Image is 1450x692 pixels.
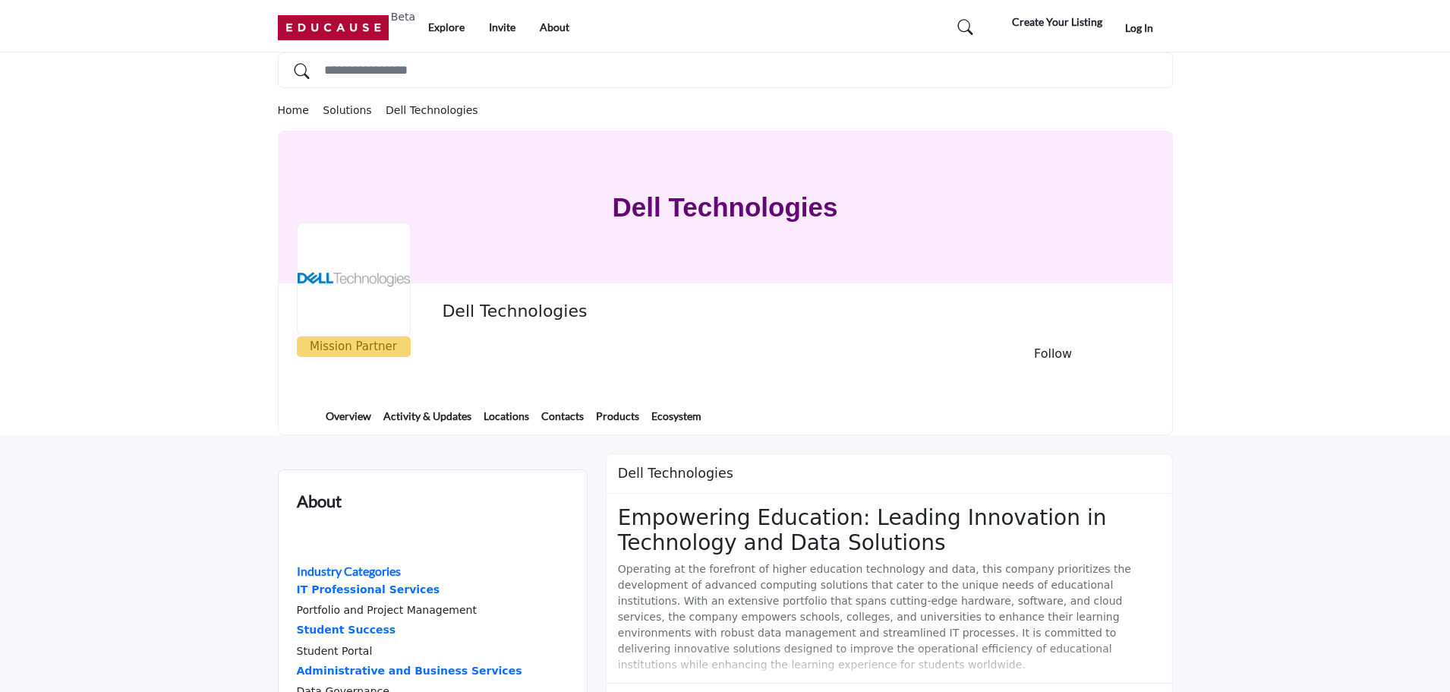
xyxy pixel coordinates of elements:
a: Administrative and Business Services [297,662,569,681]
a: IT Professional Services [297,580,569,600]
button: Follow [979,337,1128,371]
img: site Logo [278,15,397,40]
a: Explore [428,21,465,33]
a: Activity & Updates [383,408,472,434]
a: Student Portal [297,645,373,657]
a: Industry Categories [297,566,401,578]
a: Invite [489,21,515,33]
h5: Create Your Listing [1012,15,1102,29]
a: Ecosystem [651,408,702,434]
a: Home [278,104,323,116]
button: Log In [1106,14,1173,43]
button: More details [1136,348,1154,360]
span: Log In [1125,21,1153,34]
button: Category Icon [297,532,327,562]
h1: Dell Technologies [613,131,838,283]
h2: About [297,488,342,513]
input: Search Solutions [278,52,1173,88]
b: Industry Categories [297,564,401,578]
a: Beta [278,15,397,40]
a: Search [944,15,982,40]
a: Solutions [323,104,386,116]
a: Products [595,408,640,434]
button: Like [953,348,971,360]
h6: Beta [391,11,415,24]
a: Locations [483,408,530,434]
a: Student Success [297,621,569,640]
a: About [540,21,569,33]
p: Operating at the forefront of higher education technology and data, this company prioritizes the ... [618,561,1161,673]
div: Specialized technical support, maintenance, and development services for educational technology s... [297,580,569,600]
div: Platforms and services designed to support, track, and enhance student achievement and well-being... [297,621,569,640]
div: Software and systems for managing institutional operations, finances, and administrative tasks in... [297,662,569,681]
h2: Dell Technologies [442,302,859,321]
h2: Dell Technologies [618,466,733,482]
span: Mission Partner [300,338,408,355]
a: Overview [325,408,372,434]
a: Dell Technologies [386,104,478,116]
a: Contacts [541,408,585,434]
div: Create Your Listing [990,13,1102,31]
a: Portfolio and Project Management [297,604,477,616]
h2: Empowering Education: Leading Innovation in Technology and Data Solutions [618,505,1161,556]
